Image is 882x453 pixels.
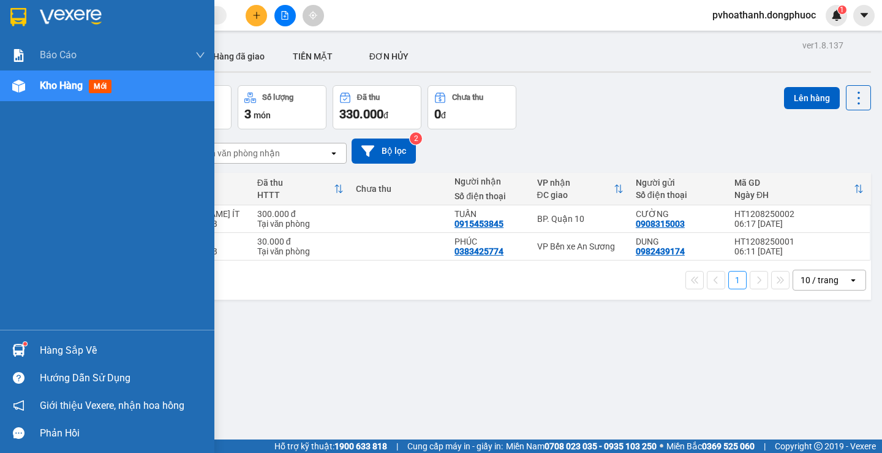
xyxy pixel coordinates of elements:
span: món [254,110,271,120]
th: Toggle SortBy [531,173,630,205]
div: CƯỜNG [636,209,722,219]
span: file-add [281,11,289,20]
div: Đã thu [357,93,380,102]
span: down [195,50,205,60]
span: Kho hàng [40,80,83,91]
button: aim [303,5,324,26]
div: Hàng sắp về [40,341,205,360]
div: Số điện thoại [454,191,524,201]
div: Mã GD [734,178,854,188]
div: 0915453845 [454,219,503,229]
span: copyright [814,442,823,451]
span: Giới thiệu Vexere, nhận hoa hồng [40,398,184,413]
button: Số lượng3món [238,85,326,129]
div: 10 / trang [801,274,839,286]
span: | [396,440,398,453]
div: TUẤN [454,209,524,219]
svg: open [848,275,858,285]
div: HTTT [257,190,334,200]
span: 3 [244,107,251,121]
div: ĐC giao [537,190,614,200]
span: | [764,440,766,453]
svg: open [329,148,339,158]
span: mới [89,80,111,93]
div: 06:17 [DATE] [734,219,864,229]
img: solution-icon [12,49,25,62]
div: BP. Quận 10 [537,214,624,224]
span: message [13,427,24,439]
img: icon-new-feature [831,10,842,21]
span: aim [309,11,317,20]
button: Lên hàng [784,87,840,109]
span: question-circle [13,372,24,384]
span: đ [441,110,446,120]
button: file-add [274,5,296,26]
span: 330.000 [339,107,383,121]
div: Chọn văn phòng nhận [195,147,280,159]
div: HT1208250002 [734,209,864,219]
span: caret-down [859,10,870,21]
button: caret-down [853,5,875,26]
div: Tại văn phòng [257,246,344,256]
div: 30.000 đ [257,237,344,246]
div: Hướng dẫn sử dụng [40,369,205,387]
div: Người gửi [636,178,722,188]
div: ver 1.8.137 [802,39,843,52]
button: Hàng đã giao [203,42,274,71]
div: 0982439174 [636,246,685,256]
strong: 0369 525 060 [702,441,755,451]
th: Toggle SortBy [251,173,350,205]
div: 06:11 [DATE] [734,246,864,256]
span: Hỗ trợ kỹ thuật: [274,440,387,453]
div: 0908315003 [636,219,685,229]
div: 0383425774 [454,246,503,256]
sup: 1 [838,6,846,14]
button: Bộ lọc [352,139,416,164]
strong: 1900 633 818 [334,441,387,451]
div: Người nhận [454,177,524,186]
div: Số điện thoại [636,190,722,200]
div: VP nhận [537,178,614,188]
div: Chưa thu [452,93,483,102]
span: 0 [434,107,441,121]
span: pvhoathanh.dongphuoc [703,7,826,23]
button: Chưa thu0đ [428,85,516,129]
div: VP Bến xe An Sương [537,242,624,251]
div: Chưa thu [356,184,442,194]
span: 1 [840,6,844,14]
strong: 0708 023 035 - 0935 103 250 [545,441,657,451]
div: HT1208250001 [734,237,864,246]
span: Miền Nam [506,440,657,453]
img: warehouse-icon [12,80,25,93]
th: Toggle SortBy [728,173,870,205]
div: Tại văn phòng [257,219,344,229]
span: TIỀN MẶT [293,51,333,61]
span: Cung cấp máy in - giấy in: [407,440,503,453]
div: DUNG [636,237,722,246]
sup: 2 [410,132,422,145]
span: ⚪️ [660,444,663,449]
button: 1 [728,271,747,289]
img: warehouse-icon [12,344,25,357]
button: plus [246,5,267,26]
div: PHÚC [454,237,524,246]
div: Phản hồi [40,424,205,443]
img: logo-vxr [10,8,26,26]
span: Miền Bắc [666,440,755,453]
div: Ngày ĐH [734,190,854,200]
span: notification [13,400,24,411]
span: ĐƠN HỦY [369,51,409,61]
span: Báo cáo [40,47,77,63]
div: Đã thu [257,178,334,188]
span: đ [383,110,388,120]
span: plus [252,11,261,20]
sup: 1 [23,342,27,346]
div: 300.000 đ [257,209,344,219]
div: Số lượng [262,93,293,102]
button: Đã thu330.000đ [333,85,421,129]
